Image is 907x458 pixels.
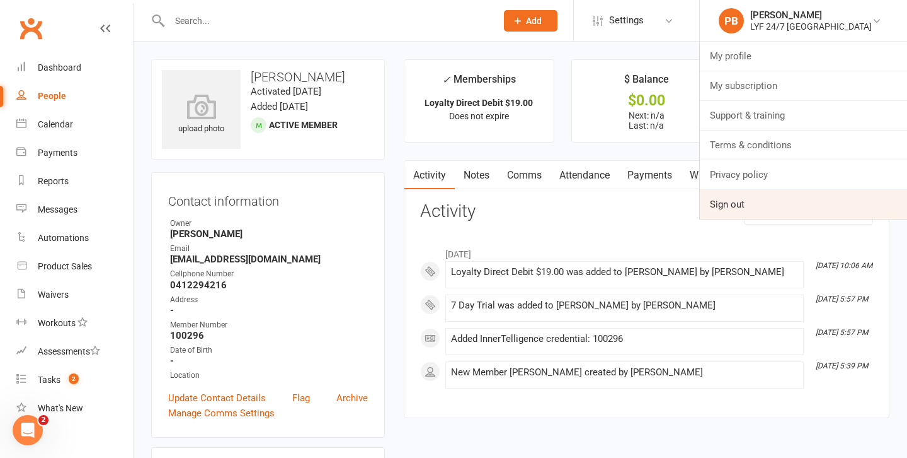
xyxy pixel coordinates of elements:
div: Tasks [38,375,60,385]
a: Manage Comms Settings [168,406,275,421]
i: [DATE] 5:57 PM [816,328,868,337]
div: Cellphone Number [170,268,368,280]
strong: - [170,305,368,316]
span: Add [526,16,542,26]
i: [DATE] 10:06 AM [816,261,872,270]
time: Activated [DATE] [251,86,321,97]
a: Attendance [550,161,619,190]
iframe: Intercom live chat [13,415,43,445]
div: Dashboard [38,62,81,73]
div: Address [170,294,368,306]
div: People [38,91,66,101]
div: Calendar [38,119,73,129]
strong: [EMAIL_ADDRESS][DOMAIN_NAME] [170,254,368,265]
div: Assessments [38,346,100,356]
a: Assessments [16,338,133,366]
a: What's New [16,394,133,423]
a: Automations [16,224,133,252]
button: Add [504,10,557,32]
span: Does not expire [449,111,509,121]
div: 7 Day Trial was added to [PERSON_NAME] by [PERSON_NAME] [451,300,798,311]
a: Privacy policy [700,160,907,189]
a: Messages [16,196,133,224]
div: $0.00 [583,94,710,107]
div: Messages [38,204,77,214]
div: PB [719,8,744,33]
i: [DATE] 5:39 PM [816,361,868,370]
div: LYF 24/7 [GEOGRAPHIC_DATA] [750,21,872,32]
strong: - [170,355,368,367]
a: Update Contact Details [168,390,266,406]
div: [PERSON_NAME] [750,9,872,21]
div: Added InnerTelligence credential: 100296 [451,334,798,344]
div: New Member [PERSON_NAME] created by [PERSON_NAME] [451,367,798,378]
div: $ Balance [624,71,669,94]
div: Location [170,370,368,382]
div: Payments [38,148,77,158]
strong: [PERSON_NAME] [170,228,368,240]
a: My subscription [700,71,907,100]
i: [DATE] 5:57 PM [816,295,868,303]
a: Waivers [16,281,133,309]
div: Email [170,243,368,255]
div: Member Number [170,319,368,331]
span: Settings [609,6,644,35]
a: Flag [292,390,310,406]
time: Added [DATE] [251,101,308,112]
div: What's New [38,403,83,413]
a: Sign out [700,190,907,219]
a: Notes [455,161,498,190]
div: Automations [38,233,89,243]
a: Terms & conditions [700,131,907,160]
a: Clubworx [15,13,47,44]
a: Calendar [16,110,133,139]
li: [DATE] [420,241,873,261]
a: Workouts [16,309,133,338]
div: upload photo [162,94,241,136]
strong: Loyalty Direct Debit $19.00 [425,98,533,108]
h3: [PERSON_NAME] [162,70,374,84]
strong: 0412294216 [170,279,368,291]
a: Tasks 2 [16,366,133,394]
div: Memberships [442,71,516,95]
i: ✓ [442,74,450,86]
a: Reports [16,167,133,196]
strong: 100296 [170,330,368,341]
p: Next: n/a Last: n/a [583,110,710,131]
a: Support & training [700,101,907,130]
div: Date of Birth [170,344,368,356]
div: Product Sales [38,261,92,271]
div: Waivers [38,290,69,300]
div: Owner [170,218,368,230]
div: Loyalty Direct Debit $19.00 was added to [PERSON_NAME] by [PERSON_NAME] [451,267,798,278]
a: Activity [404,161,455,190]
span: 2 [69,373,79,384]
a: Payments [16,139,133,167]
h3: Contact information [168,189,368,208]
a: My profile [700,42,907,71]
a: Comms [498,161,550,190]
div: Workouts [38,318,76,328]
div: Reports [38,176,69,186]
a: Waivers [681,161,734,190]
input: Search... [166,12,488,30]
span: Active member [269,120,338,130]
span: 2 [38,415,48,425]
a: Product Sales [16,252,133,281]
a: Payments [619,161,681,190]
h3: Activity [420,202,873,221]
a: Archive [336,390,368,406]
a: Dashboard [16,54,133,82]
a: People [16,82,133,110]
